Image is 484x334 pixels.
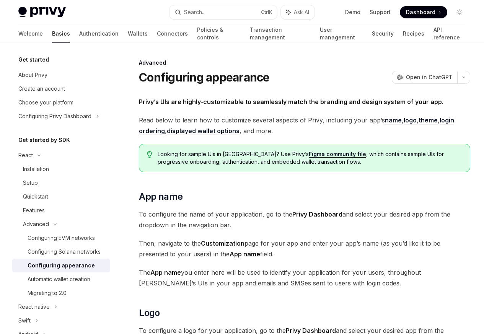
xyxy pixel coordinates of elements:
a: Configuring EVM networks [12,231,110,245]
a: Connectors [157,24,188,43]
span: Then, navigate to the page for your app and enter your app’s name (as you’d like it to be present... [139,238,470,259]
span: To configure the name of your application, go to the and select your desired app from the dropdow... [139,209,470,230]
a: User management [320,24,363,43]
div: Configuring Privy Dashboard [18,112,91,121]
button: Ask AI [281,5,315,19]
div: Create an account [18,84,65,93]
a: Welcome [18,24,43,43]
div: Advanced [23,220,49,229]
div: Choose your platform [18,98,73,107]
a: Authentication [79,24,119,43]
a: Migrating to 2.0 [12,286,110,300]
div: Configuring EVM networks [28,233,95,243]
div: React [18,151,33,160]
span: Dashboard [406,8,435,16]
a: Automatic wallet creation [12,272,110,286]
div: Search... [184,8,205,17]
strong: App name [230,250,260,258]
a: logo [404,116,417,124]
a: Setup [12,176,110,190]
div: About Privy [18,70,47,80]
a: Create an account [12,82,110,96]
h5: Get started by SDK [18,135,70,145]
a: Wallets [128,24,148,43]
a: Support [370,8,391,16]
div: Quickstart [23,192,48,201]
strong: Privy’s UIs are highly-customizable to seamlessly match the branding and design system of your app. [139,98,443,106]
span: Open in ChatGPT [406,73,453,81]
div: React native [18,302,50,311]
span: Looking for sample UIs in [GEOGRAPHIC_DATA]? Use Privy’s , which contains sample UIs for progress... [158,150,462,166]
span: App name [139,191,183,203]
a: Installation [12,162,110,176]
button: Toggle dark mode [453,6,466,18]
span: Read below to learn how to customize several aspects of Privy, including your app’s , , , , , and... [139,115,470,136]
div: Migrating to 2.0 [28,288,67,298]
div: Automatic wallet creation [28,275,90,284]
span: Logo [139,307,160,319]
h5: Get started [18,55,49,64]
a: Policies & controls [197,24,241,43]
a: API reference [433,24,466,43]
div: Configuring Solana networks [28,247,101,256]
a: Quickstart [12,190,110,204]
svg: Tip [147,151,152,158]
a: Basics [52,24,70,43]
button: Search...CtrlK [169,5,277,19]
h1: Configuring appearance [139,70,270,84]
a: Configuring appearance [12,259,110,272]
a: Security [372,24,394,43]
a: Features [12,204,110,217]
div: Advanced [139,59,470,67]
div: Configuring appearance [28,261,95,270]
div: Swift [18,316,31,325]
a: Transaction management [250,24,310,43]
span: Ctrl K [261,9,272,15]
a: Recipes [403,24,424,43]
strong: App name [150,269,181,276]
a: Choose your platform [12,96,110,109]
a: Dashboard [400,6,447,18]
a: Configuring Solana networks [12,245,110,259]
strong: Privy Dashboard [292,210,342,218]
a: Figma community file [309,151,366,158]
div: Setup [23,178,38,187]
a: About Privy [12,68,110,82]
div: Installation [23,165,49,174]
a: name [385,116,402,124]
a: theme [419,116,438,124]
span: Ask AI [294,8,309,16]
strong: Customization [201,240,244,247]
div: Features [23,206,45,215]
a: displayed wallet options [167,127,240,135]
button: Open in ChatGPT [392,71,457,84]
img: light logo [18,7,66,18]
span: The you enter here will be used to identify your application for your users, throughout [PERSON_N... [139,267,470,288]
a: Demo [345,8,360,16]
